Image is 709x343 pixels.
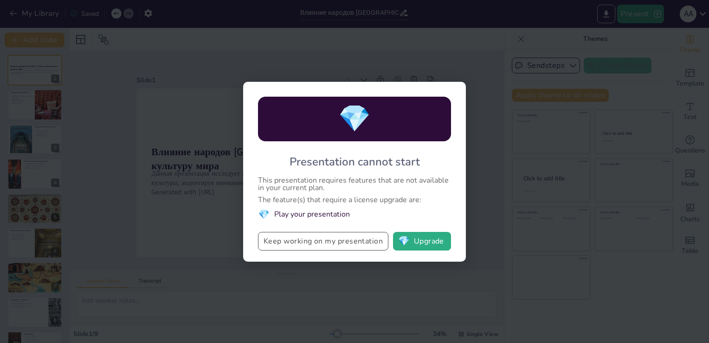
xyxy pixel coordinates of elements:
span: diamond [258,208,270,221]
li: Play your presentation [258,208,451,221]
div: This presentation requires features that are not available in your current plan. [258,177,451,191]
span: diamond [398,237,410,246]
div: The feature(s) that require a license upgrade are: [258,196,451,204]
span: diamond [338,101,371,137]
button: Keep working on my presentation [258,232,388,251]
div: Presentation cannot start [290,154,420,169]
button: diamondUpgrade [393,232,451,251]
